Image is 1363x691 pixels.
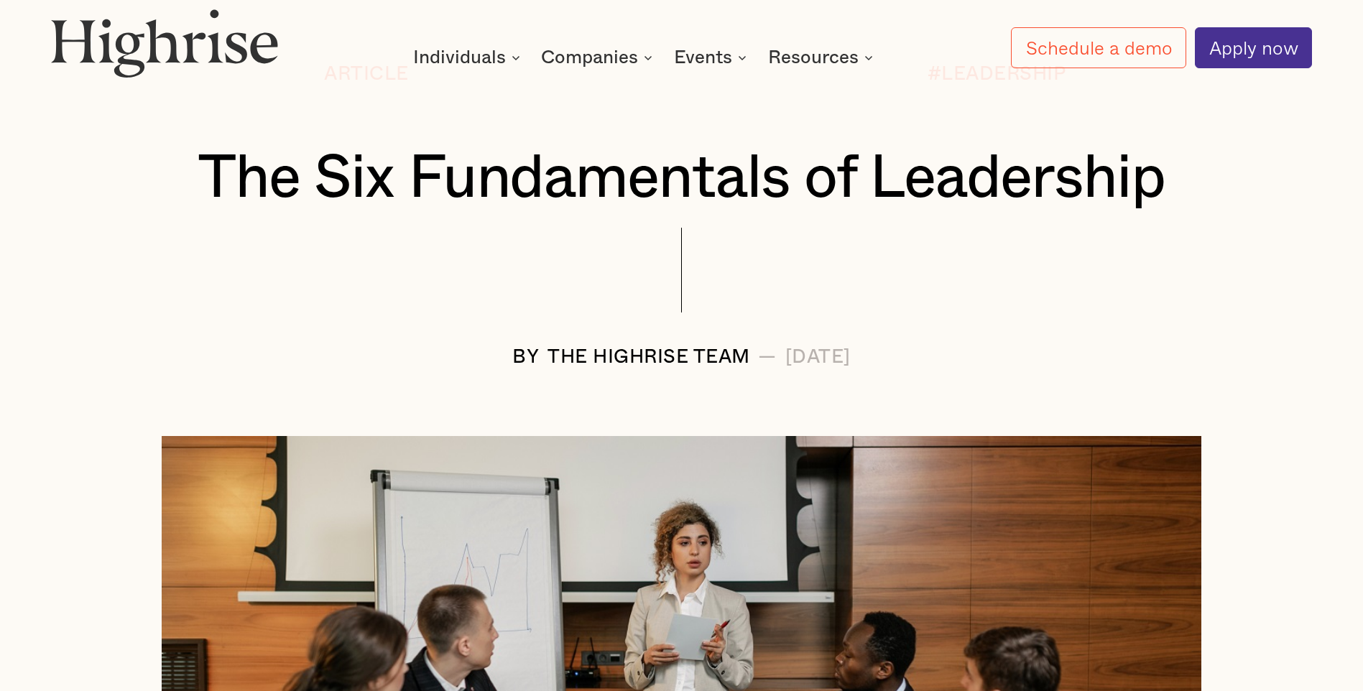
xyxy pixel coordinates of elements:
[1195,27,1312,69] a: Apply now
[758,347,777,368] div: —
[512,347,539,368] div: BY
[674,49,732,66] div: Events
[768,49,859,66] div: Resources
[103,145,1260,212] h1: The Six Fundamentals of Leadership
[768,49,877,66] div: Resources
[547,347,750,368] div: The Highrise Team
[541,49,657,66] div: Companies
[674,49,751,66] div: Events
[1011,27,1186,68] a: Schedule a demo
[413,49,525,66] div: Individuals
[785,347,851,368] div: [DATE]
[541,49,638,66] div: Companies
[51,9,279,78] img: Highrise logo
[413,49,506,66] div: Individuals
